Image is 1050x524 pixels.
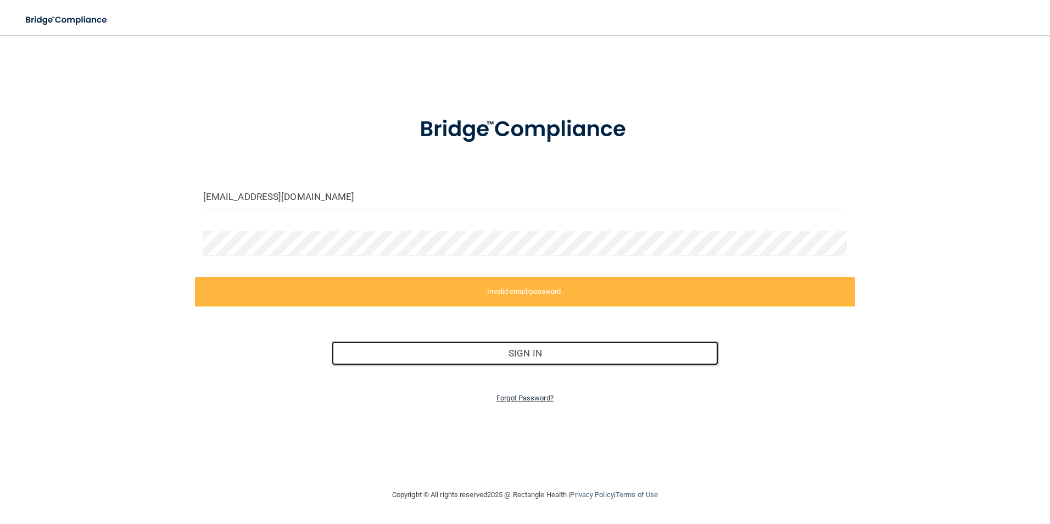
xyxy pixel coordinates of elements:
[332,341,718,365] button: Sign In
[570,490,613,499] a: Privacy Policy
[397,101,653,158] img: bridge_compliance_login_screen.278c3ca4.svg
[496,394,554,402] a: Forgot Password?
[203,185,847,209] input: Email
[860,446,1037,490] iframe: Drift Widget Chat Controller
[325,477,725,512] div: Copyright © All rights reserved 2025 @ Rectangle Health | |
[616,490,658,499] a: Terms of Use
[195,277,856,306] label: Invalid email/password.
[16,9,118,31] img: bridge_compliance_login_screen.278c3ca4.svg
